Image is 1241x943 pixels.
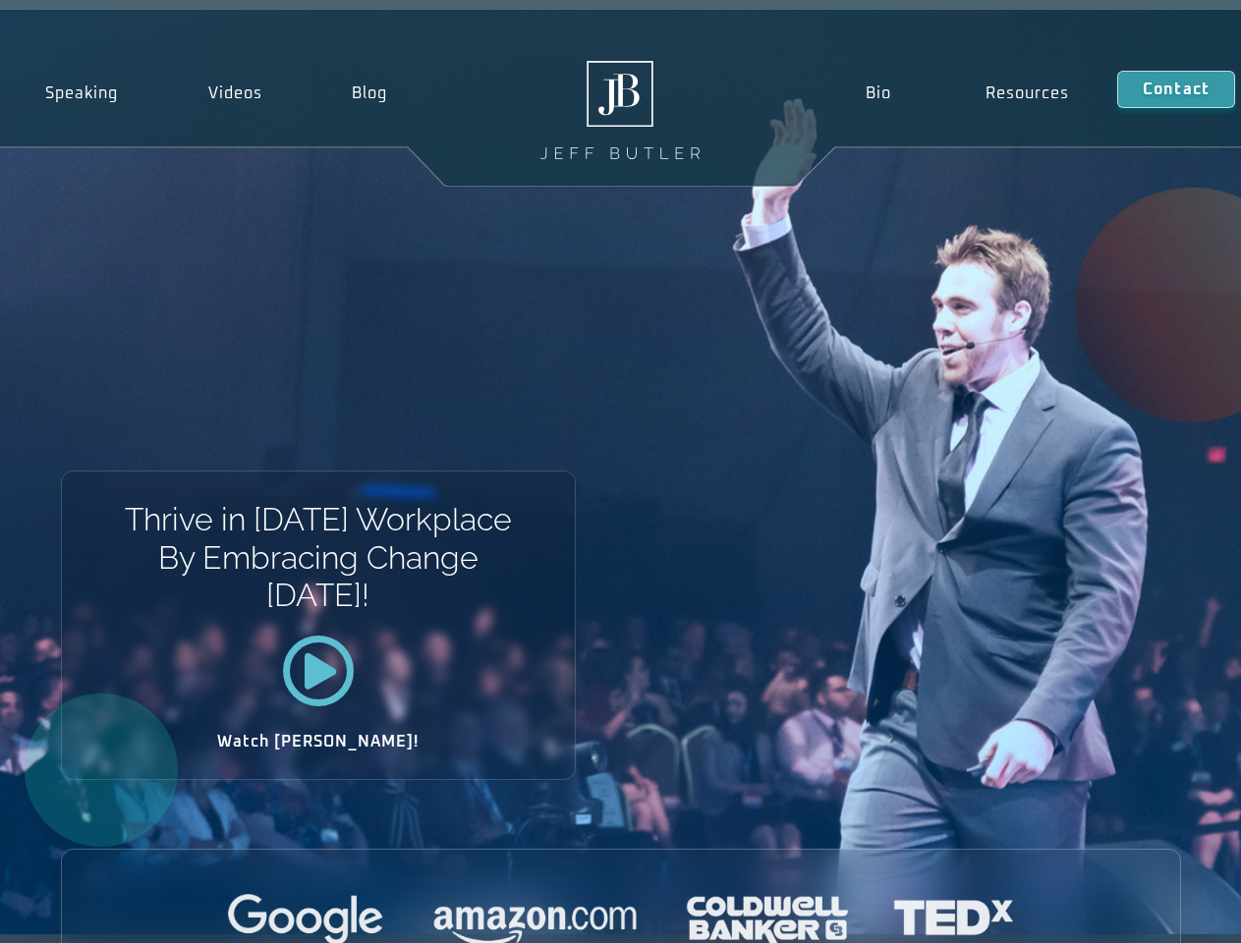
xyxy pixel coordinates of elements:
[938,71,1117,116] a: Resources
[307,71,432,116] a: Blog
[131,734,506,749] h2: Watch [PERSON_NAME]!
[1143,82,1210,97] span: Contact
[1117,71,1235,108] a: Contact
[123,501,513,614] h1: Thrive in [DATE] Workplace By Embracing Change [DATE]!
[818,71,938,116] a: Bio
[163,71,308,116] a: Videos
[818,71,1116,116] nav: Menu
